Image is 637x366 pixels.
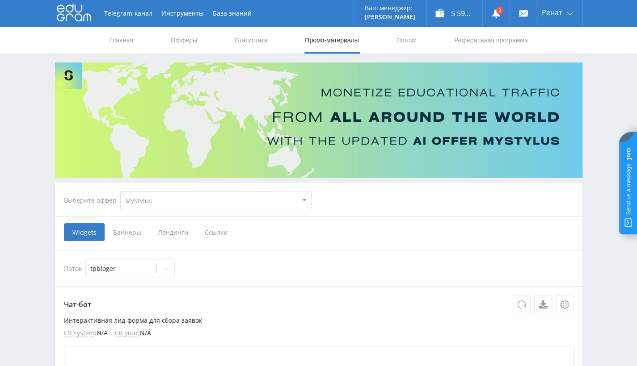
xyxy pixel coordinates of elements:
a: Офферы [170,27,198,54]
div: Выберите оффер [64,197,120,204]
p: Чат-бот [64,295,574,313]
a: Статистика [234,27,269,54]
span: Widgets [64,223,105,241]
a: Реферальная программа [453,27,529,54]
div: Поток [64,259,574,277]
span: Баннеры [105,223,149,241]
button: Обновить [513,295,531,313]
a: Скачать [534,295,552,313]
button: Настройки [556,295,574,313]
a: Потоки [395,27,418,54]
p: Ваш менеджер: [365,4,415,12]
span: Ссылки [196,223,236,241]
a: Промо-материалы [304,27,359,54]
span: Лендинги [149,223,196,241]
a: Главная [109,27,134,54]
span: Ренат [542,9,562,16]
span: CR your [115,329,138,337]
li: : N/A [115,329,151,337]
p: Интерактивная лид-форма для сбора заявок [64,317,574,324]
img: Banner [55,62,582,178]
p: [PERSON_NAME] [365,13,415,21]
span: CR system [64,329,95,337]
li: : N/A [64,329,108,337]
